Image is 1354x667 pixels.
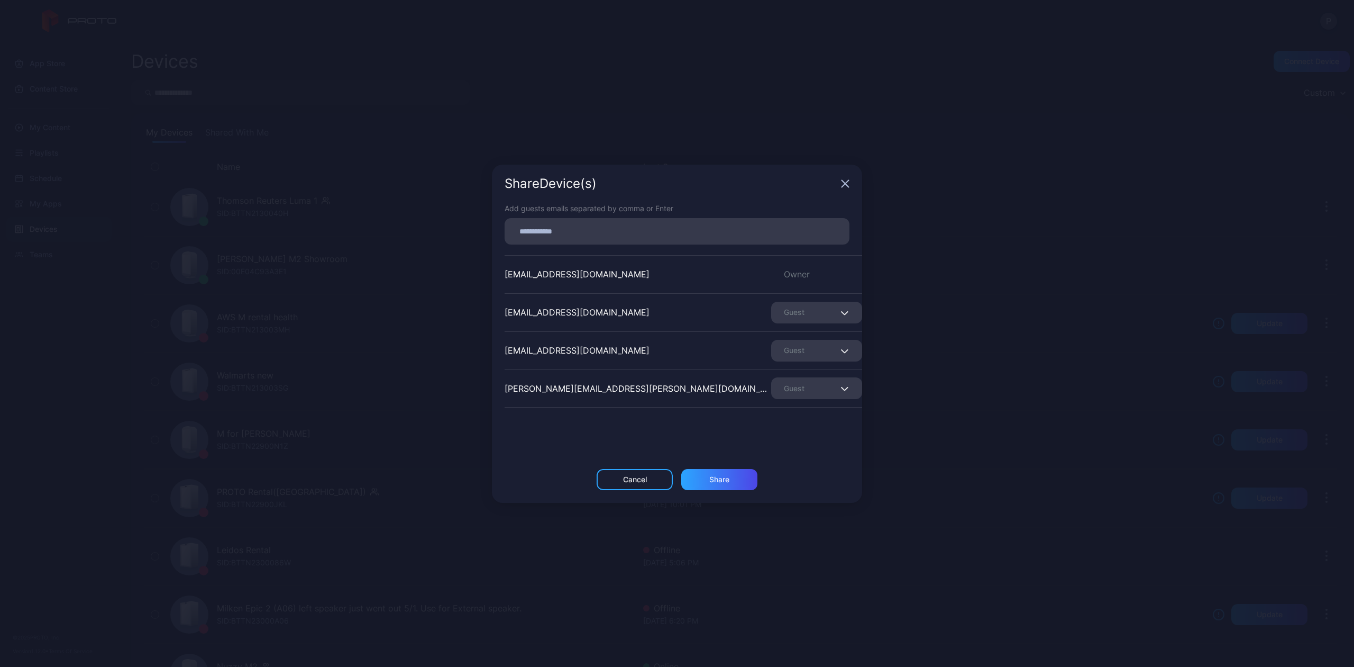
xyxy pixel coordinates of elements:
div: Cancel [623,475,647,484]
button: Guest [771,302,862,323]
div: [EMAIL_ADDRESS][DOMAIN_NAME] [505,268,649,281]
div: Owner [771,268,862,281]
div: Add guests emails separated by comma or Enter [505,203,849,214]
button: Guest [771,340,862,362]
div: [PERSON_NAME][EMAIL_ADDRESS][PERSON_NAME][DOMAIN_NAME] [505,382,771,395]
div: [EMAIL_ADDRESS][DOMAIN_NAME] [505,306,649,319]
button: Share [681,469,757,490]
div: [EMAIL_ADDRESS][DOMAIN_NAME] [505,344,649,357]
button: Cancel [597,469,673,490]
div: Share Device (s) [505,177,837,190]
button: Guest [771,377,862,399]
div: Share [709,475,729,484]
